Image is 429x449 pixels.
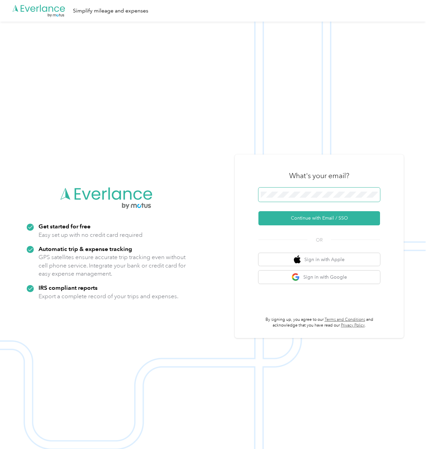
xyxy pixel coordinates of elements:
[258,317,380,329] p: By signing up, you agree to our and acknowledge that you have read our .
[258,271,380,284] button: google logoSign in with Google
[39,245,132,252] strong: Automatic trip & expense tracking
[39,253,186,278] p: GPS satellites ensure accurate trip tracking even without cell phone service. Integrate your bank...
[307,236,331,244] span: OR
[341,323,365,328] a: Privacy Policy
[73,7,148,15] div: Simplify mileage and expenses
[39,292,178,301] p: Export a complete record of your trips and expenses.
[39,231,143,239] p: Easy set up with no credit card required
[325,317,365,322] a: Terms and Conditions
[294,255,301,264] img: apple logo
[289,171,349,180] h3: What's your email?
[258,253,380,266] button: apple logoSign in with Apple
[292,273,300,281] img: google logo
[39,284,98,291] strong: IRS compliant reports
[258,211,380,225] button: Continue with Email / SSO
[39,223,91,230] strong: Get started for free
